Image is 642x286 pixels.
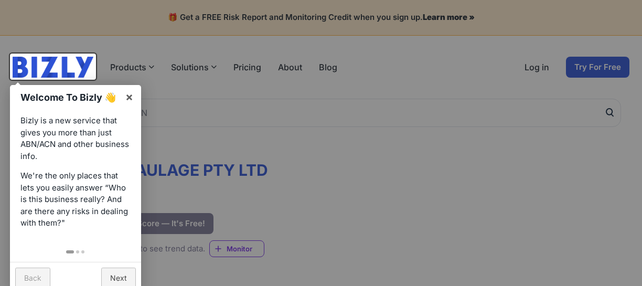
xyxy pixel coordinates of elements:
[20,90,120,104] h1: Welcome To Bizly 👋
[20,115,131,162] p: Bizly is a new service that gives you more than just ABN/ACN and other business info.
[20,170,131,229] p: We're the only places that lets you easily answer “Who is this business really? And are there any...
[117,85,141,109] a: ×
